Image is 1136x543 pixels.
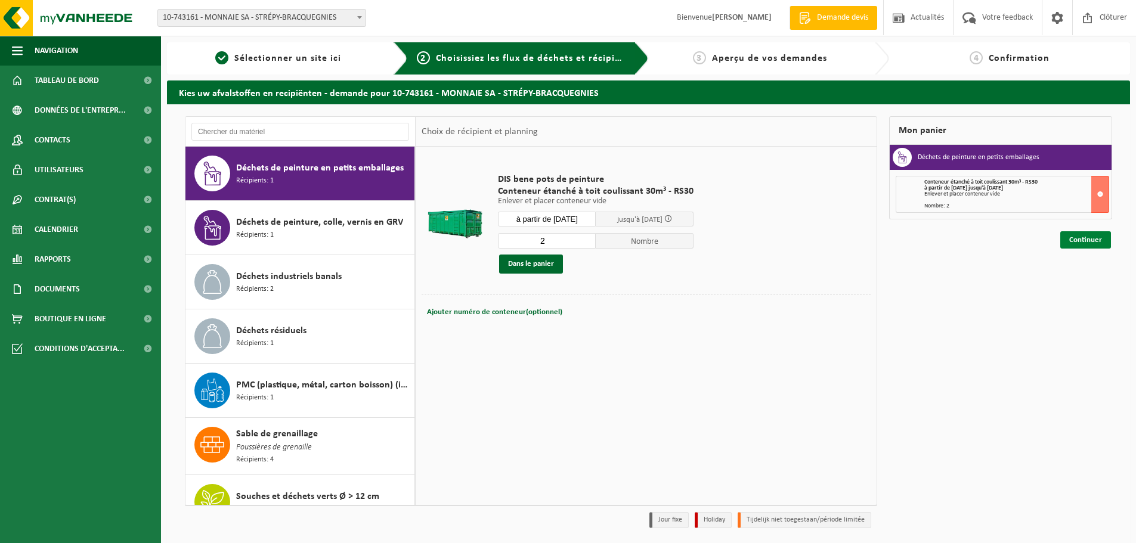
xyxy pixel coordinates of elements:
[35,185,76,215] span: Contrat(s)
[185,475,415,529] button: Souches et déchets verts Ø > 12 cm Récipients: 1
[924,203,1109,209] div: Nombre: 2
[236,269,342,284] span: Déchets industriels banals
[35,36,78,66] span: Navigation
[185,201,415,255] button: Déchets de peinture, colle, vernis en GRV Récipients: 1
[498,197,694,206] p: Enlever et placer conteneur vide
[814,12,871,24] span: Demande devis
[924,185,1003,191] strong: à partir de [DATE] jusqu'à [DATE]
[427,308,562,316] span: Ajouter numéro de conteneur(optionnel)
[236,284,274,295] span: Récipients: 2
[790,6,877,30] a: Demande devis
[499,255,563,274] button: Dans le panier
[1060,231,1111,249] a: Continuer
[35,274,80,304] span: Documents
[693,51,706,64] span: 3
[236,229,274,241] span: Récipients: 1
[167,80,1130,104] h2: Kies uw afvalstoffen en recipiënten - demande pour 10-743161 - MONNAIE SA - STRÉPY-BRACQUEGNIES
[35,66,99,95] span: Tableau de bord
[173,51,384,66] a: 1Sélectionner un site ici
[436,54,634,63] span: Choisissiez les flux de déchets et récipients
[185,418,415,475] button: Sable de grenaillage Poussières de grenaille Récipients: 4
[234,54,341,63] span: Sélectionner un site ici
[236,378,411,392] span: PMC (plastique, métal, carton boisson) (industriel)
[35,215,78,244] span: Calendrier
[924,179,1038,185] span: Conteneur étanché à toit coulissant 30m³ - RS30
[35,125,70,155] span: Contacts
[191,123,409,141] input: Chercher du matériel
[236,427,318,441] span: Sable de grenaillage
[989,54,1050,63] span: Confirmation
[695,512,732,528] li: Holiday
[498,212,596,226] input: Sélectionnez date
[157,9,366,27] span: 10-743161 - MONNAIE SA - STRÉPY-BRACQUEGNIES
[426,304,564,321] button: Ajouter numéro de conteneur(optionnel)
[712,54,827,63] span: Aperçu de vos demandes
[738,512,871,528] li: Tijdelijk niet toegestaan/période limitée
[236,324,307,338] span: Déchets résiduels
[35,155,83,185] span: Utilisateurs
[236,161,404,175] span: Déchets de peinture en petits emballages
[185,147,415,201] button: Déchets de peinture en petits emballages Récipients: 1
[712,13,772,22] strong: [PERSON_NAME]
[924,191,1109,197] div: Enlever et placer conteneur vide
[889,116,1112,145] div: Mon panier
[498,173,694,185] span: DIS bene pots de peinture
[185,309,415,364] button: Déchets résiduels Récipients: 1
[236,338,274,349] span: Récipients: 1
[236,215,403,229] span: Déchets de peinture, colle, vernis en GRV
[596,233,694,249] span: Nombre
[498,185,694,197] span: Conteneur étanché à toit coulissant 30m³ - RS30
[35,95,126,125] span: Données de l'entrepr...
[236,454,274,466] span: Récipients: 4
[185,255,415,309] button: Déchets industriels banals Récipients: 2
[158,10,366,26] span: 10-743161 - MONNAIE SA - STRÉPY-BRACQUEGNIES
[35,334,125,364] span: Conditions d'accepta...
[970,51,983,64] span: 4
[236,504,274,515] span: Récipients: 1
[617,216,663,224] span: jusqu'à [DATE]
[215,51,228,64] span: 1
[918,148,1039,167] h3: Déchets de peinture en petits emballages
[35,304,106,334] span: Boutique en ligne
[236,175,274,187] span: Récipients: 1
[35,244,71,274] span: Rapports
[416,117,544,147] div: Choix de récipient et planning
[236,392,274,404] span: Récipients: 1
[185,364,415,418] button: PMC (plastique, métal, carton boisson) (industriel) Récipients: 1
[236,441,312,454] span: Poussières de grenaille
[236,489,379,504] span: Souches et déchets verts Ø > 12 cm
[417,51,430,64] span: 2
[649,512,689,528] li: Jour fixe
